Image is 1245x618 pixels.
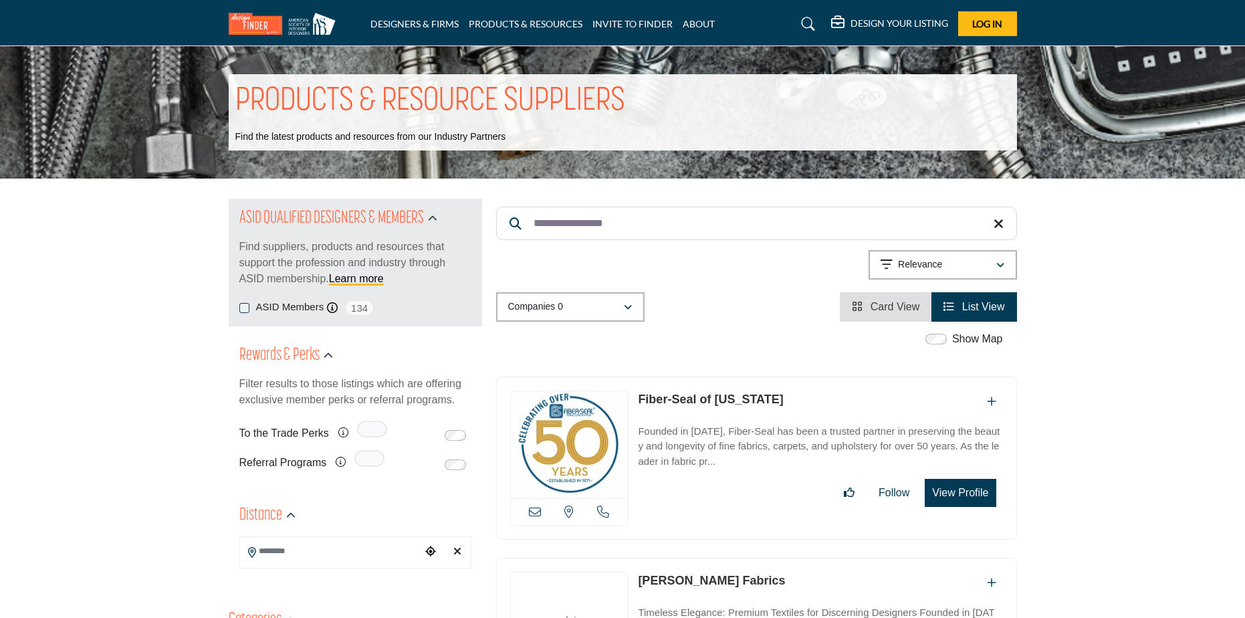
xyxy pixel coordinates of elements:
p: Relevance [898,258,942,272]
button: Relevance [869,250,1017,280]
p: Founded in [DATE], Fiber-Seal has been a trusted partner in preserving the beauty and longevity o... [638,424,1002,470]
label: Show Map [952,331,1003,347]
p: Find the latest products and resources from our Industry Partners [235,130,506,144]
li: List View [931,292,1016,322]
h5: DESIGN YOUR LISTING [851,17,948,29]
a: View List [943,301,1004,312]
a: Add To List [987,396,996,407]
p: Filter results to those listings which are offering exclusive member perks or referral programs. [239,376,471,408]
li: Card View [840,292,931,322]
label: Referral Programs [239,451,327,474]
a: [PERSON_NAME] Fabrics [638,574,785,587]
a: Fiber-Seal of [US_STATE] [638,393,783,406]
button: View Profile [925,479,996,507]
h1: PRODUCTS & RESOURCE SUPPLIERS [235,81,625,122]
a: PRODUCTS & RESOURCES [469,18,582,29]
a: DESIGNERS & FIRMS [370,18,459,29]
h2: ASID QUALIFIED DESIGNERS & MEMBERS [239,207,424,231]
label: ASID Members [256,300,324,315]
span: Log In [972,18,1002,29]
h2: Distance [239,504,282,528]
button: Like listing [835,480,863,506]
div: Choose your current location [421,538,441,566]
input: Search Location [240,538,421,564]
button: Companies 0 [496,292,645,322]
p: Fiber-Seal of Arizona [638,391,783,409]
p: Find suppliers, products and resources that support the profession and industry through ASID memb... [239,239,471,287]
h2: Rewards & Perks [239,344,320,368]
span: List View [962,301,1005,312]
a: INVITE TO FINDER [592,18,673,29]
button: Log In [958,11,1017,36]
a: Add To List [987,577,996,589]
input: Switch to To the Trade Perks [445,430,466,441]
p: Companies 0 [508,300,564,314]
button: Follow [870,480,918,506]
p: Calvin Fabrics [638,572,785,590]
input: Switch to Referral Programs [445,459,466,470]
label: To the Trade Perks [239,421,329,445]
a: ABOUT [683,18,715,29]
a: View Card [852,301,919,312]
img: Site Logo [229,13,342,35]
input: ASID Members checkbox [239,303,249,313]
input: Search Keyword [496,207,1017,240]
img: Fiber-Seal of Arizona [511,391,628,498]
a: Search [788,13,824,35]
a: Learn more [329,273,384,284]
div: Clear search location [447,538,467,566]
span: Card View [871,301,920,312]
div: DESIGN YOUR LISTING [831,16,948,32]
span: 134 [344,300,374,316]
a: Founded in [DATE], Fiber-Seal has been a trusted partner in preserving the beauty and longevity o... [638,416,1002,470]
